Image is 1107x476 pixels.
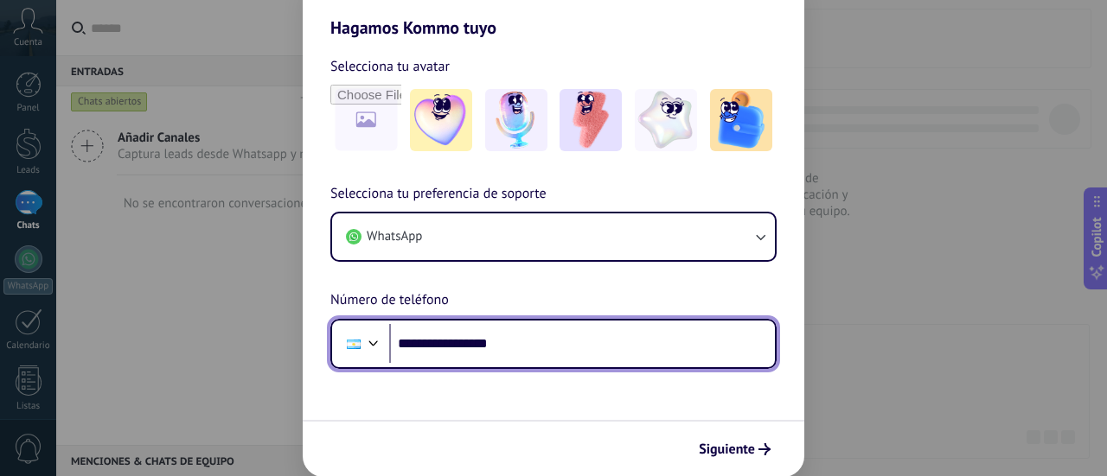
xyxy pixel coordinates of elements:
button: WhatsApp [332,213,775,260]
button: Siguiente [691,435,778,464]
span: WhatsApp [367,228,422,245]
div: Argentina: + 54 [337,326,370,362]
span: Selecciona tu avatar [330,55,450,78]
img: -4.jpeg [635,89,697,151]
span: Número de teléfono [330,289,449,312]
img: -2.jpeg [485,89,547,151]
span: Selecciona tu preferencia de soporte [330,183,547,206]
img: -3.jpeg [560,89,622,151]
span: Siguiente [699,443,755,455]
img: -5.jpeg [710,89,772,151]
img: -1.jpeg [410,89,472,151]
